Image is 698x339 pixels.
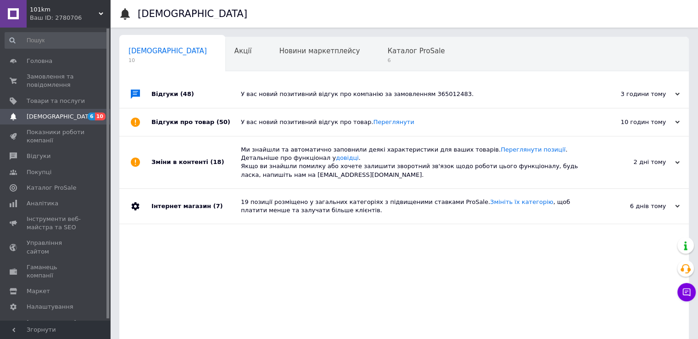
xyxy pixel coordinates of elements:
span: [DEMOGRAPHIC_DATA] [27,113,95,121]
span: (48) [180,90,194,97]
div: 3 години тому [588,90,680,98]
a: довідці [336,154,359,161]
span: (7) [213,203,223,209]
span: 6 [387,57,445,64]
div: Ми знайшли та автоматично заповнили деякі характеристики для ваших товарів. . Детальніше про функ... [241,146,588,179]
div: Інтернет магазин [151,189,241,224]
span: Показники роботи компанії [27,128,85,145]
span: Замовлення та повідомлення [27,73,85,89]
span: Аналітика [27,199,58,208]
span: Налаштування [27,303,73,311]
input: Пошук [5,32,108,49]
a: Переглянути позиції [501,146,565,153]
span: 10 [128,57,207,64]
span: Інструменти веб-майстра та SEO [27,215,85,232]
button: Чат з покупцем [677,283,696,301]
span: Каталог ProSale [387,47,445,55]
span: Новини маркетплейсу [279,47,360,55]
span: Головна [27,57,52,65]
div: 10 годин тому [588,118,680,126]
span: Акції [235,47,252,55]
span: 10 [95,113,106,120]
div: Відгуки про товар [151,108,241,136]
span: Управління сайтом [27,239,85,255]
div: 2 дні тому [588,158,680,166]
span: Товари та послуги [27,97,85,105]
div: У вас новий позитивний відгук про компанію за замовленням 365012483. [241,90,588,98]
a: Переглянути [373,119,414,125]
div: 6 днів тому [588,202,680,210]
div: Ваш ID: 2780706 [30,14,110,22]
span: (18) [210,158,224,165]
a: Змініть їх категорію [490,198,553,205]
span: Відгуки [27,152,50,160]
span: Покупці [27,168,51,176]
span: 6 [88,113,95,120]
div: Відгуки [151,80,241,108]
span: Маркет [27,287,50,295]
h1: [DEMOGRAPHIC_DATA] [138,8,247,19]
span: (50) [217,119,230,125]
div: 19 позиції розміщено у загальних категоріях з підвищеними ставками ProSale. , щоб платити менше т... [241,198,588,215]
span: Гаманець компанії [27,263,85,280]
span: 101km [30,6,99,14]
div: У вас новий позитивний відгук про товар. [241,118,588,126]
span: Каталог ProSale [27,184,76,192]
div: Зміни в контенті [151,136,241,188]
span: [DEMOGRAPHIC_DATA] [128,47,207,55]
